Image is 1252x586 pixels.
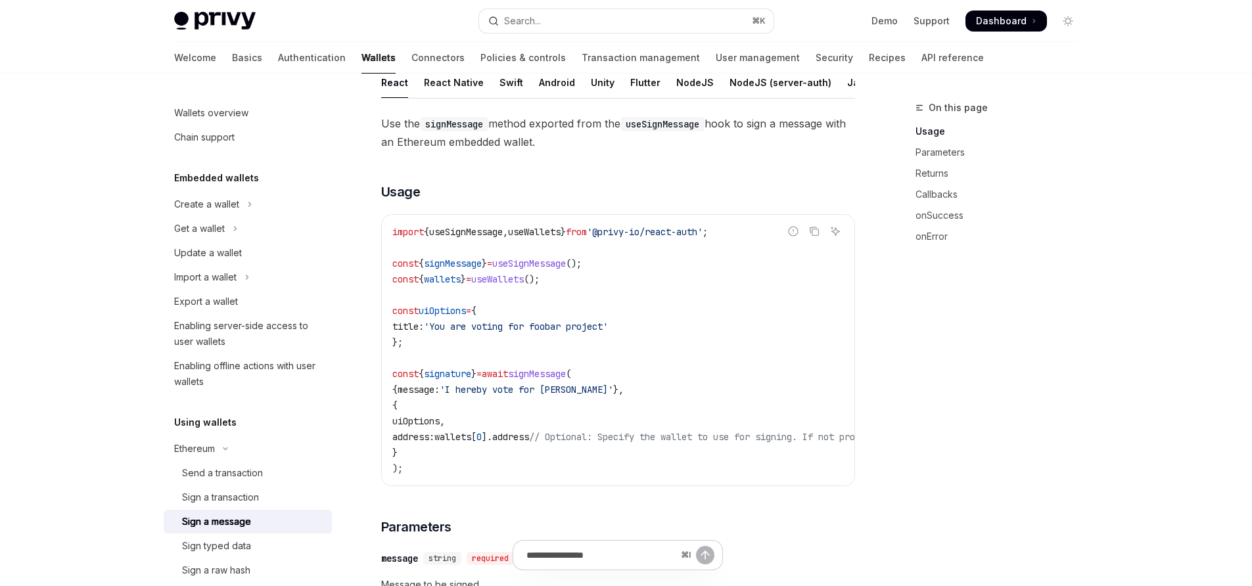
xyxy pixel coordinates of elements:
a: Chain support [164,125,332,149]
a: Dashboard [965,11,1047,32]
span: ); [392,462,403,474]
div: Search... [504,13,541,29]
span: = [487,258,492,269]
div: Enabling offline actions with user wallets [174,358,324,390]
div: Sign a raw hash [182,562,250,578]
span: { [419,368,424,380]
h5: Using wallets [174,415,237,430]
button: Report incorrect code [785,223,802,240]
span: const [392,368,419,380]
span: = [466,305,471,317]
span: title: [392,321,424,332]
div: Chain support [174,129,235,145]
span: signMessage [508,368,566,380]
span: [ [471,431,476,443]
code: signMessage [420,117,488,131]
div: Sign a message [182,514,251,530]
span: const [392,258,419,269]
span: Parameters [381,518,452,536]
span: On this page [929,100,988,116]
span: useSignMessage [429,226,503,238]
span: { [419,273,424,285]
a: Send a transaction [164,461,332,485]
div: NodeJS (server-auth) [730,67,831,98]
span: { [392,384,398,395]
span: const [392,273,419,285]
a: Sign a transaction [164,485,332,509]
div: Send a transaction [182,465,263,481]
div: Get a wallet [174,221,225,237]
span: (); [524,273,540,285]
a: Returns [916,163,1089,184]
span: uiOptions [392,415,440,427]
input: Ask a question... [526,541,676,570]
a: Enabling offline actions with user wallets [164,354,332,394]
a: Policies & controls [480,42,566,74]
button: Toggle Import a wallet section [164,265,332,289]
div: Export a wallet [174,294,238,309]
div: Swift [499,67,523,98]
a: Update a wallet [164,241,332,265]
span: // Optional: Specify the wallet to use for signing. If not provided, the first wallet will be used. [529,431,1050,443]
span: '@privy-io/react-auth' [587,226,703,238]
span: from [566,226,587,238]
div: Create a wallet [174,196,239,212]
span: uiOptions [419,305,466,317]
span: { [471,305,476,317]
span: await [482,368,508,380]
a: Enabling server-side access to user wallets [164,314,332,353]
span: Use the method exported from the hook to sign a message with an Ethereum embedded wallet. [381,114,855,151]
span: useWallets [471,273,524,285]
a: Connectors [411,42,465,74]
div: React [381,67,408,98]
div: Update a wallet [174,245,242,261]
span: { [424,226,429,238]
span: 0 [476,431,482,443]
span: signMessage [424,258,482,269]
button: Toggle dark mode [1057,11,1078,32]
button: Open search [479,9,774,33]
div: Enabling server-side access to user wallets [174,318,324,349]
button: Copy the contents from the code block [806,223,823,240]
a: Callbacks [916,184,1089,205]
span: , [503,226,508,238]
div: Sign typed data [182,538,251,554]
span: ( [566,368,571,380]
span: const [392,305,419,317]
button: Toggle Get a wallet section [164,217,332,240]
div: NodeJS [676,67,714,98]
button: Toggle Create a wallet section [164,192,332,216]
div: Sign a transaction [182,489,259,505]
span: Dashboard [976,14,1027,28]
span: { [419,258,424,269]
span: } [461,273,466,285]
a: Sign a message [164,510,332,533]
span: }; [392,336,403,348]
span: 'I hereby vote for [PERSON_NAME]' [440,384,613,395]
a: Parameters [916,142,1089,163]
h5: Embedded wallets [174,170,259,186]
a: Authentication [278,42,346,74]
a: Demo [871,14,898,28]
a: Sign typed data [164,534,332,558]
span: address [492,431,529,443]
a: Wallets overview [164,101,332,125]
span: wallets [424,273,461,285]
span: { [392,399,398,411]
span: 'You are voting for foobar project' [424,321,608,332]
div: Java [847,67,870,98]
span: ; [703,226,708,238]
span: }, [613,384,624,395]
a: Transaction management [582,42,700,74]
span: , [440,415,445,427]
div: React Native [424,67,484,98]
a: Sign a raw hash [164,558,332,582]
span: import [392,226,424,238]
a: Basics [232,42,262,74]
a: onSuccess [916,205,1089,226]
a: Welcome [174,42,216,74]
span: Usage [381,183,421,201]
span: } [392,447,398,459]
span: address: [392,431,434,443]
a: onError [916,226,1089,247]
